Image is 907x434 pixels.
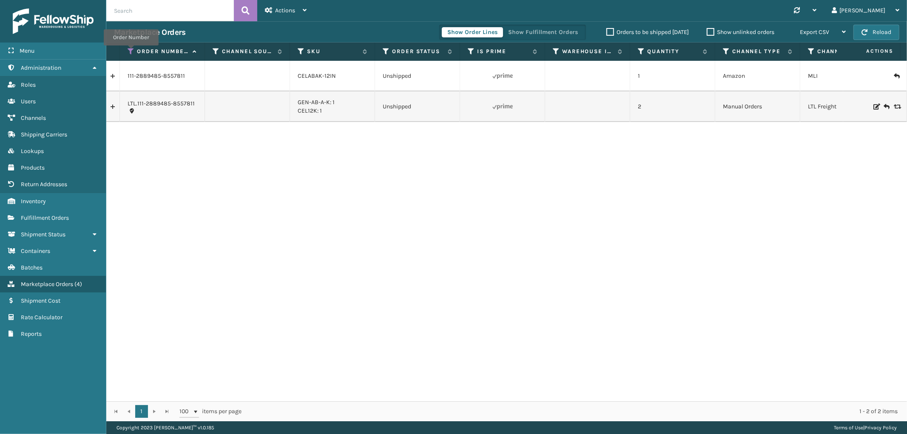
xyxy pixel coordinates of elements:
td: LTL Freight [800,91,885,122]
td: Amazon [715,61,800,91]
span: Menu [20,47,34,54]
span: Lookups [21,148,44,155]
button: Show Order Lines [442,27,503,37]
i: Create Return Label [894,72,899,80]
span: Channels [21,114,46,122]
span: Shipment Cost [21,297,60,304]
label: SKU [307,48,358,55]
span: Products [21,164,45,171]
a: Terms of Use [834,425,863,431]
td: Unshipped [375,91,460,122]
span: Users [21,98,36,105]
td: MLI [800,61,885,91]
div: 1 - 2 of 2 items [253,407,898,416]
a: LTL.111-2889485-8557811 [128,99,195,108]
span: Fulfillment Orders [21,214,69,221]
span: Containers [21,247,50,255]
span: 100 [179,407,192,416]
label: Is Prime [477,48,529,55]
td: 1 [630,61,715,91]
h3: Marketplace Orders [114,27,185,37]
span: Actions [275,7,295,14]
label: Order Status [392,48,444,55]
span: Shipment Status [21,231,65,238]
label: Orders to be shipped [DATE] [606,28,689,36]
td: Unshipped [375,61,460,91]
i: Replace [894,104,899,110]
a: CEL12K: 1 [298,107,322,114]
i: Edit [873,104,879,110]
label: Channel [817,48,869,55]
span: Rate Calculator [21,314,63,321]
span: Shipping Carriers [21,131,67,138]
a: Privacy Policy [864,425,897,431]
p: Copyright 2023 [PERSON_NAME]™ v 1.0.185 [117,421,214,434]
a: 111-2889485-8557811 [128,72,185,80]
label: Channel Source [222,48,273,55]
td: Manual Orders [715,91,800,122]
button: Reload [853,25,899,40]
a: 1 [135,405,148,418]
a: GEN-AB-A-K: 1 [298,99,335,106]
label: Show unlinked orders [707,28,774,36]
span: Return Addresses [21,181,67,188]
img: logo [13,9,94,34]
span: Administration [21,64,61,71]
button: Show Fulfillment Orders [503,27,583,37]
span: Reports [21,330,42,338]
label: Order Number [137,48,188,55]
a: CELABAK-12IN [298,72,336,79]
span: Inventory [21,198,46,205]
label: Channel Type [732,48,784,55]
div: | [834,421,897,434]
span: Roles [21,81,36,88]
span: Marketplace Orders [21,281,73,288]
i: Create Return Label [884,102,889,111]
span: Batches [21,264,43,271]
span: ( 4 ) [74,281,82,288]
label: Warehouse Information [562,48,614,55]
span: Actions [839,44,898,58]
td: 2 [630,91,715,122]
span: items per page [179,405,242,418]
label: Quantity [647,48,699,55]
span: Export CSV [800,28,829,36]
